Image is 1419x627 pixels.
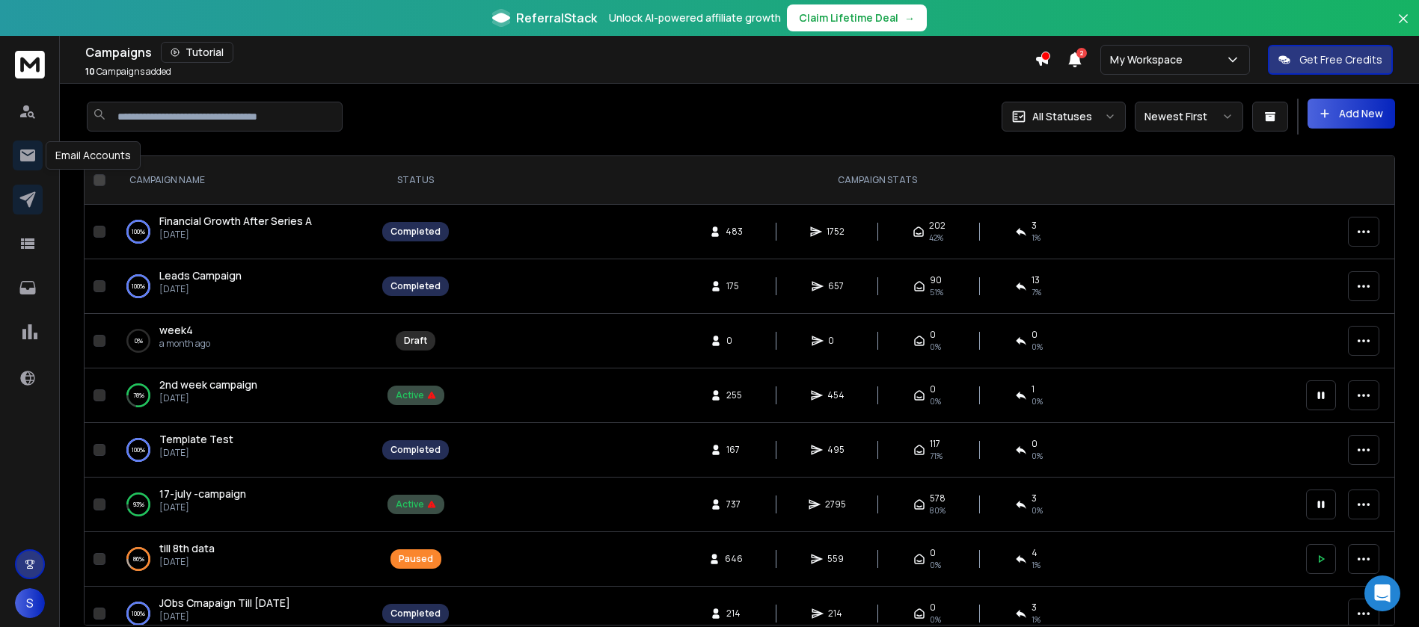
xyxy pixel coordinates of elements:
span: 71 % [930,450,943,462]
p: 0 % [135,333,143,348]
p: Unlock AI-powered affiliate growth [609,10,781,25]
span: 737 [726,498,741,510]
span: 17-july -campaign [159,487,246,501]
button: Newest First [1135,102,1243,132]
div: Draft [404,335,427,347]
button: Get Free Credits [1268,45,1393,75]
span: 3 [1032,492,1037,504]
span: Leads Campaign [159,268,242,282]
p: [DATE] [159,283,242,295]
button: Add New [1308,99,1395,129]
span: 495 [827,444,845,456]
span: 0 [1032,329,1038,341]
span: 0 % [1032,504,1043,516]
p: 93 % [133,497,144,512]
span: 0 [930,329,936,341]
span: Template Test [159,432,233,446]
button: Tutorial [161,42,233,63]
p: 78 % [133,388,144,403]
span: 646 [725,553,743,565]
a: Template Test [159,432,233,447]
span: 1 [1032,383,1035,395]
div: Completed [390,226,441,238]
p: 100 % [132,279,145,294]
button: S [15,588,45,618]
p: a month ago [159,338,210,350]
span: 0 [930,547,936,559]
span: 483 [726,226,743,238]
span: 3 [1032,602,1037,614]
td: 100%Template Test[DATE] [111,423,373,478]
span: 90 [930,274,942,286]
span: 559 [827,553,844,565]
a: 2nd week campaign [159,377,257,392]
span: 578 [930,492,946,504]
span: 10 [85,65,95,78]
span: week4 [159,323,193,337]
span: 7 % [1032,286,1041,298]
span: 0 [726,335,741,347]
td: 78%2nd week campaign[DATE] [111,368,373,423]
a: 17-july -campaign [159,487,246,501]
span: 202 [929,220,946,232]
span: 2 [1076,48,1087,58]
p: [DATE] [159,501,246,513]
span: 0% [930,614,941,626]
span: Financial Growth After Series A [159,214,312,228]
span: 2nd week campaign [159,377,257,392]
span: till 8th data [159,541,215,555]
p: [DATE] [159,392,257,404]
span: 0 % [1032,450,1043,462]
th: CAMPAIGN STATS [458,156,1297,205]
td: 100%Leads Campaign[DATE] [111,259,373,314]
span: 0 [930,383,936,395]
span: 454 [827,389,845,401]
p: [DATE] [159,447,233,459]
span: 4 [1032,547,1038,559]
p: Campaigns added [85,66,171,78]
a: Financial Growth After Series A [159,214,312,229]
span: 0% [1032,341,1043,353]
div: Campaigns [85,42,1035,63]
p: My Workspace [1110,52,1189,67]
th: CAMPAIGN NAME [111,156,373,205]
div: Email Accounts [46,141,141,170]
p: Get Free Credits [1299,52,1382,67]
span: 42 % [929,232,943,244]
span: 0 [1032,438,1038,450]
span: ReferralStack [516,9,597,27]
div: Completed [390,280,441,292]
span: 0 [828,335,843,347]
button: Close banner [1394,9,1413,45]
span: 175 [726,280,741,292]
span: 1 % [1032,559,1041,571]
span: 214 [828,608,843,620]
div: Completed [390,608,441,620]
p: 86 % [133,552,144,566]
span: 1 % [1032,614,1041,626]
td: 100%Financial Growth After Series A[DATE] [111,205,373,259]
div: Open Intercom Messenger [1364,575,1400,611]
span: 117 [930,438,940,450]
button: Claim Lifetime Deal→ [787,4,927,31]
span: 51 % [930,286,943,298]
span: 1752 [827,226,845,238]
a: week4 [159,323,193,338]
td: 93%17-july -campaign[DATE] [111,478,373,532]
span: 2795 [825,498,846,510]
span: 0 [930,602,936,614]
p: All Statuses [1032,109,1092,124]
p: 100 % [132,224,145,239]
span: 80 % [930,504,946,516]
span: JObs Cmapaign Till [DATE] [159,596,290,610]
span: 0% [930,341,941,353]
div: Completed [390,444,441,456]
td: 0%week4a month ago [111,314,373,368]
span: 255 [726,389,742,401]
td: 86%till 8th data[DATE] [111,532,373,587]
span: 214 [726,608,741,620]
p: [DATE] [159,611,290,623]
span: 0% [930,395,941,407]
